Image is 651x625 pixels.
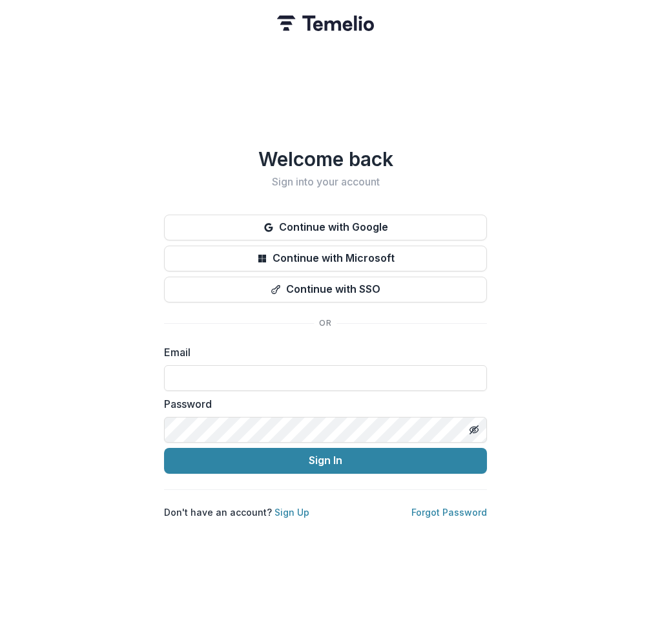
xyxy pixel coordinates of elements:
label: Password [164,396,479,412]
button: Toggle password visibility [464,419,484,440]
h2: Sign into your account [164,176,487,188]
button: Continue with Microsoft [164,246,487,271]
button: Continue with SSO [164,277,487,302]
a: Forgot Password [411,507,487,518]
button: Sign In [164,448,487,474]
label: Email [164,344,479,360]
h1: Welcome back [164,147,487,171]
img: Temelio [277,16,374,31]
p: Don't have an account? [164,505,309,519]
a: Sign Up [274,507,309,518]
button: Continue with Google [164,215,487,240]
